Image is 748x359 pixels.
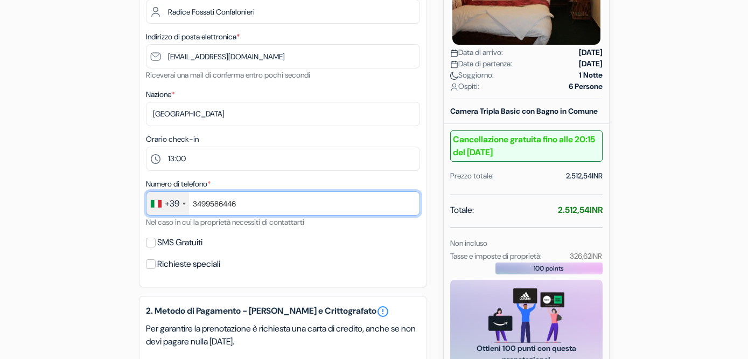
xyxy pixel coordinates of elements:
[146,192,189,215] div: Italy (Italia): +39
[579,47,603,58] strong: [DATE]
[450,130,603,162] b: Cancellazione gratuita fino alle 20:15 del [DATE]
[566,170,603,182] div: 2.512,54INR
[570,251,602,261] small: 326,62INR
[376,305,389,318] a: error_outline
[146,191,420,216] input: 312 345 6789
[165,197,179,210] div: +39
[146,134,199,145] label: Orario check-in
[146,322,420,348] p: Per garantire la prenotazione è richiesta una carta di credito, anche se non devi pagare nulla [D...
[146,44,420,68] input: Inserisci il tuo indirizzo email
[450,251,542,261] small: Tasse e imposte di proprietà:
[146,89,174,100] label: Nazione
[534,264,564,273] span: 100 points
[146,31,240,43] label: Indirizzo di posta elettronica
[579,58,603,70] strong: [DATE]
[157,257,220,272] label: Richieste speciali
[146,305,420,318] h5: 2. Metodo di Pagamento - [PERSON_NAME] e Crittografato
[579,70,603,81] strong: 1 Notte
[450,47,503,58] span: Data di arrivo:
[569,81,603,92] strong: 6 Persone
[146,217,304,227] small: Nel caso in cui la proprietà necessiti di contattarti
[450,70,494,81] span: Soggiorno:
[146,70,310,80] small: Riceverai una mail di conferma entro pochi secondi
[450,81,479,92] span: Ospiti:
[450,170,494,182] div: Prezzo totale:
[450,49,458,57] img: calendar.svg
[450,106,598,116] b: Camera Tripla Basic con Bagno in Comune
[157,235,202,250] label: SMS Gratuiti
[450,83,458,91] img: user_icon.svg
[488,288,564,343] img: gift_card_hero_new.png
[450,60,458,68] img: calendar.svg
[558,204,603,216] strong: 2.512,54INR
[450,72,458,80] img: moon.svg
[146,178,211,190] label: Numero di telefono
[450,58,512,70] span: Data di partenza:
[450,238,487,248] small: Non incluso
[450,204,474,217] span: Totale:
